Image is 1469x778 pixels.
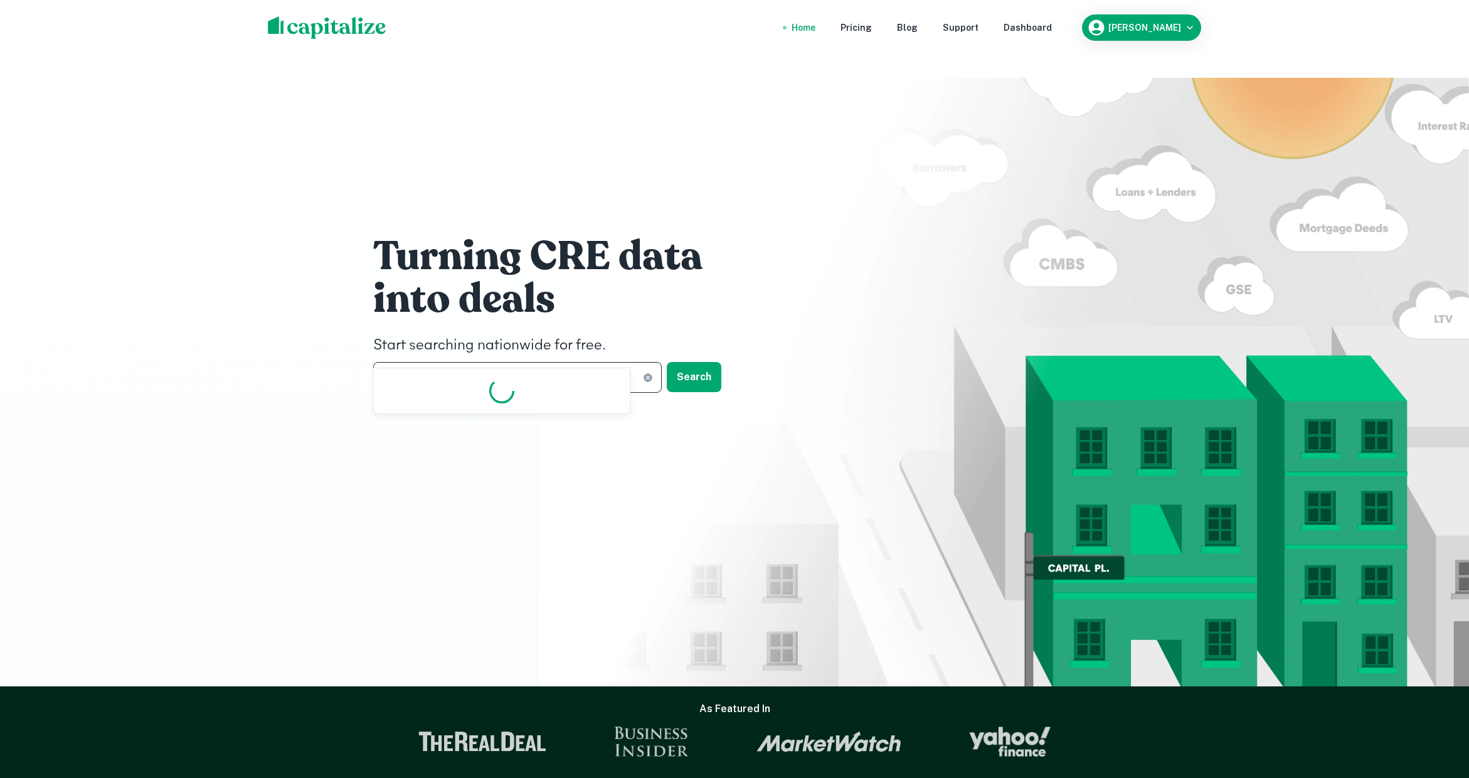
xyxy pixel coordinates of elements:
[667,362,721,392] button: Search
[268,16,386,39] img: capitalize-logo.png
[792,21,815,35] a: Home
[1004,21,1052,35] a: Dashboard
[756,731,901,752] img: Market Watch
[699,701,770,717] h6: As Featured In
[841,21,872,35] a: Pricing
[897,21,918,35] a: Blog
[373,232,750,282] h1: Turning CRE data
[1108,23,1181,32] h6: [PERSON_NAME]
[373,274,750,324] h1: into deals
[418,732,546,752] img: The Real Deal
[943,21,978,35] a: Support
[1406,678,1469,738] iframe: Chat Widget
[969,727,1051,757] img: Yahoo Finance
[373,334,750,357] h4: Start searching nationwide for free.
[614,727,689,757] img: Business Insider
[1082,14,1201,41] button: [PERSON_NAME]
